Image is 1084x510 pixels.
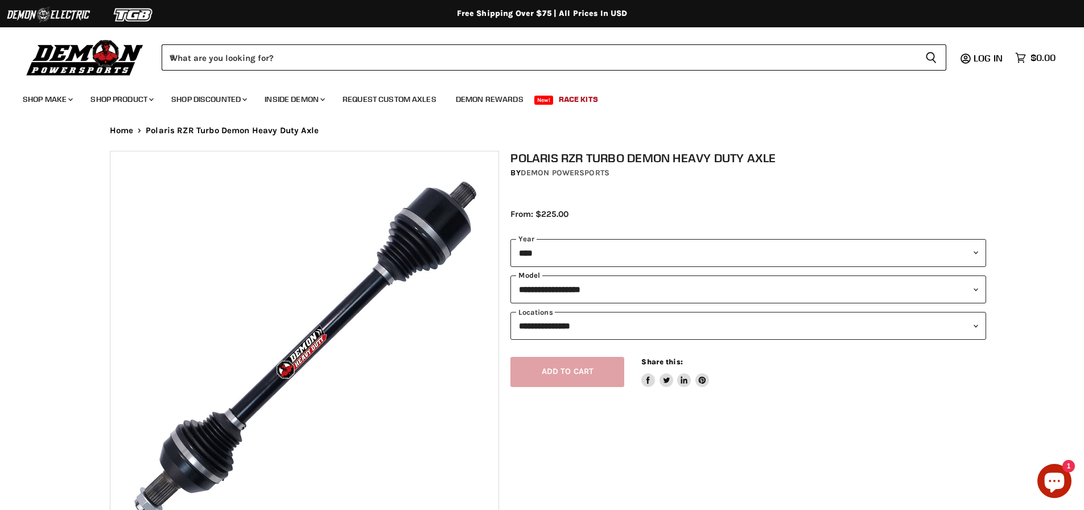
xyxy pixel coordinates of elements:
[110,126,134,135] a: Home
[87,126,998,135] nav: Breadcrumbs
[334,88,445,111] a: Request Custom Axles
[447,88,532,111] a: Demon Rewards
[1009,50,1061,66] a: $0.00
[163,88,254,111] a: Shop Discounted
[91,4,176,26] img: TGB Logo 2
[916,44,946,71] button: Search
[510,275,986,303] select: modal-name
[510,151,986,165] h1: Polaris RZR Turbo Demon Heavy Duty Axle
[510,209,568,219] span: From: $225.00
[521,168,609,178] a: Demon Powersports
[968,53,1009,63] a: Log in
[641,357,682,366] span: Share this:
[510,312,986,340] select: keys
[146,126,319,135] span: Polaris RZR Turbo Demon Heavy Duty Axle
[23,37,147,77] img: Demon Powersports
[87,9,998,19] div: Free Shipping Over $75 | All Prices In USD
[1034,464,1075,501] inbox-online-store-chat: Shopify online store chat
[82,88,160,111] a: Shop Product
[974,52,1003,64] span: Log in
[641,357,709,387] aside: Share this:
[550,88,607,111] a: Race Kits
[162,44,946,71] form: Product
[510,239,986,267] select: year
[534,96,554,105] span: New!
[510,167,986,179] div: by
[162,44,916,71] input: When autocomplete results are available use up and down arrows to review and enter to select
[6,4,91,26] img: Demon Electric Logo 2
[14,83,1053,111] ul: Main menu
[1031,52,1056,63] span: $0.00
[256,88,332,111] a: Inside Demon
[14,88,80,111] a: Shop Make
